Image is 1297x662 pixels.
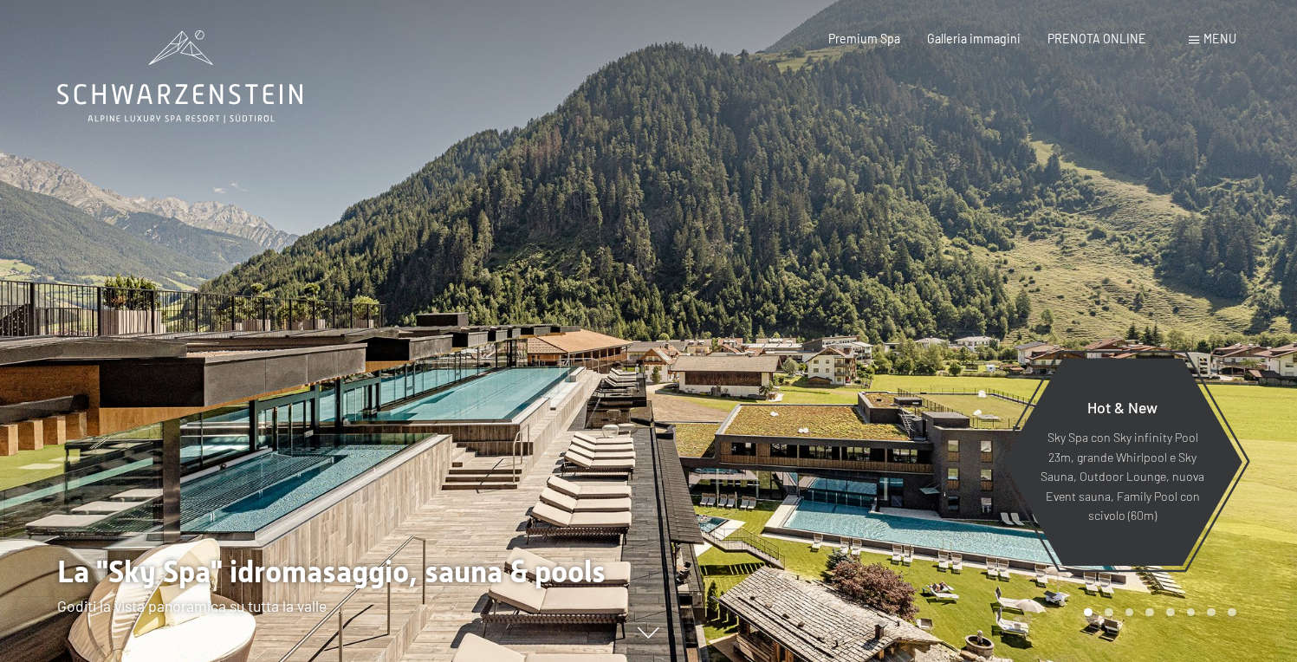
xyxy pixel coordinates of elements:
a: Premium Spa [828,31,900,46]
div: Carousel Page 1 (Current Slide) [1084,608,1093,617]
div: Carousel Page 4 [1145,608,1154,617]
div: Carousel Page 5 [1166,608,1175,617]
span: Hot & New [1087,398,1158,417]
div: Carousel Page 7 [1207,608,1216,617]
a: Hot & New Sky Spa con Sky infinity Pool 23m, grande Whirlpool e Sky Sauna, Outdoor Lounge, nuova ... [1002,357,1243,567]
span: Menu [1203,31,1236,46]
a: Galleria immagini [927,31,1021,46]
div: Carousel Pagination [1078,608,1235,617]
div: Carousel Page 2 [1105,608,1113,617]
a: PRENOTA ONLINE [1047,31,1146,46]
div: Carousel Page 3 [1125,608,1134,617]
div: Carousel Page 8 [1228,608,1236,617]
div: Carousel Page 6 [1187,608,1196,617]
p: Sky Spa con Sky infinity Pool 23m, grande Whirlpool e Sky Sauna, Outdoor Lounge, nuova Event saun... [1040,428,1205,526]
